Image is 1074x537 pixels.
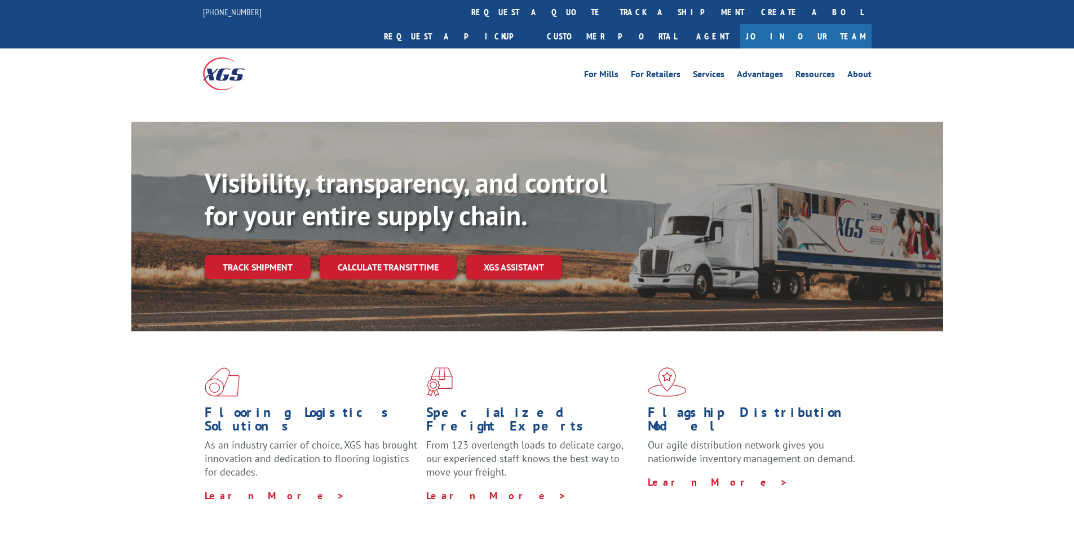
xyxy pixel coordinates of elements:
img: xgs-icon-total-supply-chain-intelligence-red [205,367,240,397]
a: Resources [795,70,835,82]
p: From 123 overlength loads to delicate cargo, our experienced staff knows the best way to move you... [426,438,639,489]
b: Visibility, transparency, and control for your entire supply chain. [205,165,607,233]
a: About [847,70,872,82]
a: Services [693,70,724,82]
img: xgs-icon-flagship-distribution-model-red [648,367,687,397]
h1: Specialized Freight Experts [426,406,639,438]
h1: Flagship Distribution Model [648,406,861,438]
a: Customer Portal [538,24,685,48]
span: Our agile distribution network gives you nationwide inventory management on demand. [648,438,855,465]
a: Request a pickup [375,24,538,48]
a: XGS ASSISTANT [466,255,562,279]
a: Advantages [737,70,783,82]
a: Learn More > [648,476,788,489]
img: xgs-icon-focused-on-flooring-red [426,367,453,397]
a: Track shipment [205,255,311,279]
a: Calculate transit time [320,255,457,279]
a: Learn More > [205,489,345,502]
a: Learn More > [426,489,567,502]
a: Agent [685,24,740,48]
a: [PHONE_NUMBER] [203,6,262,17]
span: As an industry carrier of choice, XGS has brought innovation and dedication to flooring logistics... [205,438,417,478]
h1: Flooring Logistics Solutions [205,406,418,438]
a: For Retailers [631,70,680,82]
a: Join Our Team [740,24,872,48]
a: For Mills [584,70,618,82]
